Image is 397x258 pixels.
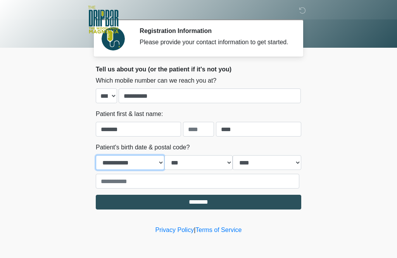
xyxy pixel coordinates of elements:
img: The DripBar - Magnolia Logo [88,6,119,34]
label: Patient first & last name: [96,109,163,119]
label: Patient's birth date & postal code? [96,143,190,152]
h2: Tell us about you (or the patient if it's not you) [96,66,301,73]
div: Please provide your contact information to get started. [140,38,290,47]
a: Privacy Policy [155,227,194,233]
a: Terms of Service [195,227,242,233]
a: | [194,227,195,233]
label: Which mobile number can we reach you at? [96,76,216,85]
